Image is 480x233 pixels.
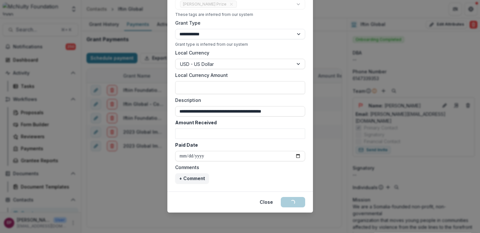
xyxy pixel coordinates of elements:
button: Close [256,197,277,207]
label: Local Currency [175,49,209,56]
label: Paid Date [175,141,301,148]
label: Amount Received [175,119,301,126]
div: These tags are inferred from our system [175,12,305,17]
label: Grant Type [175,19,301,26]
label: Description [175,97,301,104]
label: Local Currency Amount [175,72,301,79]
button: + Comment [175,173,209,184]
label: Comments [175,164,301,171]
div: Grant type is inferred from our system [175,42,305,47]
